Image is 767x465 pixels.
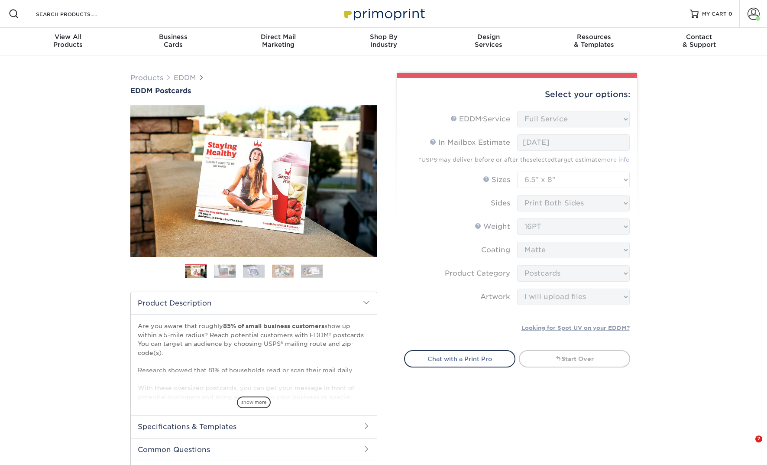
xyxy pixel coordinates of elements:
[226,33,331,49] div: Marketing
[130,74,163,82] a: Products
[404,78,630,111] div: Select your options:
[647,33,752,49] div: & Support
[404,350,515,367] a: Chat with a Print Pro
[647,28,752,55] a: Contact& Support
[331,33,436,41] span: Shop By
[331,28,436,55] a: Shop ByIndustry
[331,33,436,49] div: Industry
[130,96,377,267] img: EDDM Postcards 01
[35,9,120,19] input: SEARCH PRODUCTS.....
[436,33,541,49] div: Services
[647,33,752,41] span: Contact
[519,350,630,367] a: Start Over
[436,28,541,55] a: DesignServices
[702,10,727,18] span: MY CART
[130,87,191,95] span: EDDM Postcards
[226,28,331,55] a: Direct MailMarketing
[174,74,196,82] a: EDDM
[340,4,427,23] img: Primoprint
[226,33,331,41] span: Direct Mail
[185,264,207,280] img: EDDM 01
[214,264,236,278] img: EDDM 02
[243,264,265,278] img: EDDM 03
[16,33,121,49] div: Products
[436,33,541,41] span: Design
[131,438,377,461] h2: Common Questions
[541,28,647,55] a: Resources& Templates
[728,11,732,17] span: 0
[16,33,121,41] span: View All
[120,33,226,49] div: Cards
[237,397,271,408] span: show more
[301,264,323,278] img: EDDM 05
[541,33,647,49] div: & Templates
[130,87,377,95] a: EDDM Postcards
[223,322,324,329] strong: 85% of small business customers
[755,436,762,442] span: 7
[272,264,294,278] img: EDDM 04
[131,415,377,438] h2: Specifications & Templates
[16,28,121,55] a: View AllProducts
[738,436,758,456] iframe: Intercom live chat
[120,33,226,41] span: Business
[541,33,647,41] span: Resources
[120,28,226,55] a: BusinessCards
[131,292,377,314] h2: Product Description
